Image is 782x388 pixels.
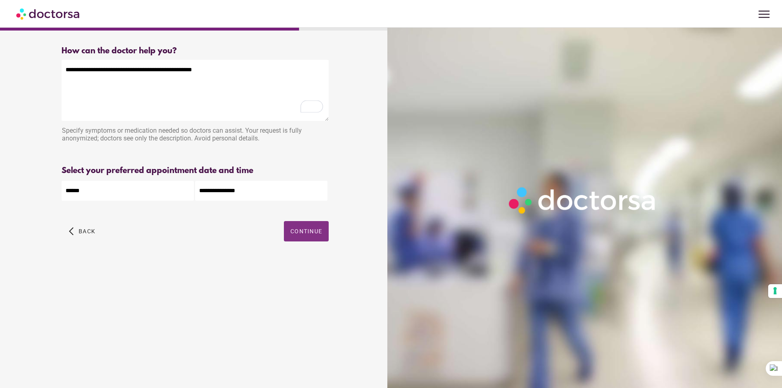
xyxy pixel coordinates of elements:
button: Continue [284,221,329,241]
div: Specify symptoms or medication needed so doctors can assist. Your request is fully anonymized; do... [62,123,329,148]
img: Doctorsa.com [16,4,81,23]
img: Logo-Doctorsa-trans-White-partial-flat.png [505,183,661,218]
textarea: To enrich screen reader interactions, please activate Accessibility in Grammarly extension settings [62,60,329,121]
button: Your consent preferences for tracking technologies [768,284,782,298]
div: How can the doctor help you? [62,46,329,56]
button: arrow_back_ios Back [66,221,99,241]
span: menu [756,7,772,22]
div: Select your preferred appointment date and time [62,166,329,175]
span: Continue [290,228,322,235]
span: Back [79,228,95,235]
